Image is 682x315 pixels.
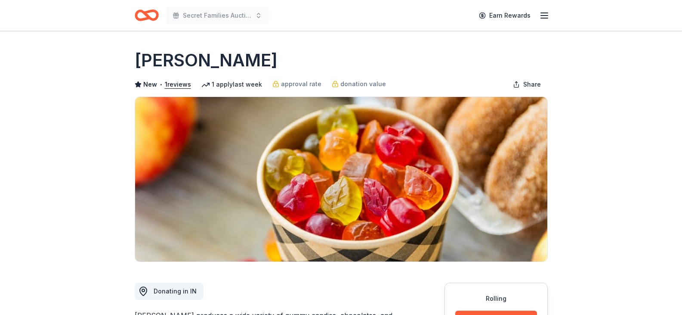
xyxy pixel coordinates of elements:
[281,79,321,89] span: approval rate
[523,79,541,90] span: Share
[506,76,548,93] button: Share
[201,79,262,90] div: 1 apply last week
[143,79,157,90] span: New
[154,287,197,295] span: Donating in IN
[135,5,159,25] a: Home
[455,293,537,304] div: Rolling
[135,48,278,72] h1: [PERSON_NAME]
[166,7,269,24] button: Secret Families Auction
[165,79,191,90] button: 1reviews
[340,79,386,89] span: donation value
[183,10,252,21] span: Secret Families Auction
[272,79,321,89] a: approval rate
[332,79,386,89] a: donation value
[474,8,536,23] a: Earn Rewards
[135,97,547,262] img: Image for Albanese
[159,81,162,88] span: •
